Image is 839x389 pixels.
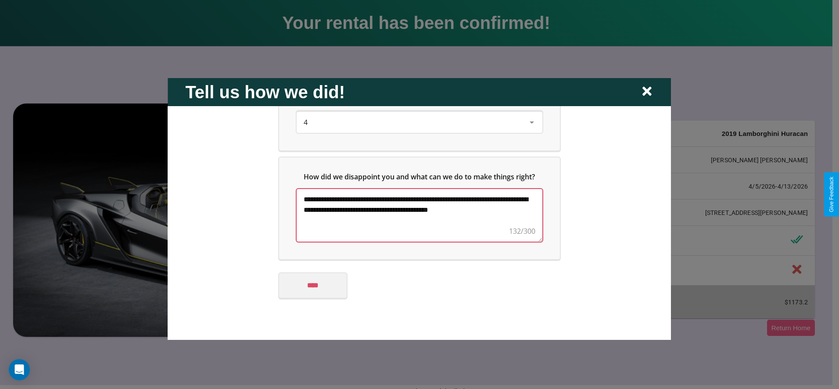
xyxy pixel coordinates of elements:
div: Open Intercom Messenger [9,359,30,380]
span: How did we disappoint you and what can we do to make things right? [304,171,535,181]
h2: Tell us how we did! [185,82,345,102]
div: Give Feedback [828,177,835,212]
span: 4 [304,117,308,127]
div: 132/300 [509,225,535,236]
div: On a scale from 0 to 10, how likely are you to recommend us to a friend or family member? [279,69,560,150]
div: On a scale from 0 to 10, how likely are you to recommend us to a friend or family member? [297,111,542,132]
